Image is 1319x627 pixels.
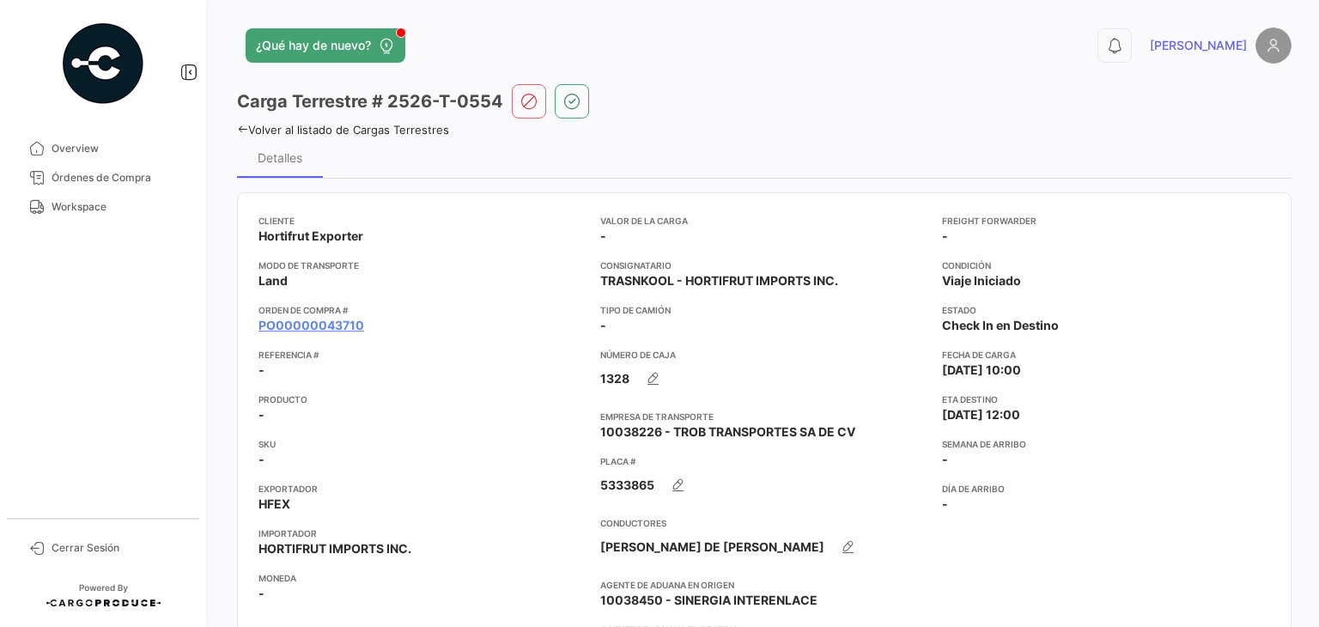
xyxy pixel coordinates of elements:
[942,228,948,245] span: -
[14,134,192,163] a: Overview
[600,303,928,317] app-card-info-title: Tipo de Camión
[258,272,288,289] span: Land
[600,272,838,289] span: TRASNKOOL - HORTIFRUT IMPORTS INC.
[600,228,606,245] span: -
[600,259,928,272] app-card-info-title: Consignatario
[258,571,587,585] app-card-info-title: Moneda
[14,163,192,192] a: Órdenes de Compra
[600,516,928,530] app-card-info-title: Conductores
[942,272,1021,289] span: Viaje Iniciado
[942,406,1020,423] span: [DATE] 12:00
[52,540,185,556] span: Cerrar Sesión
[258,540,411,557] span: HORTIFRUT IMPORTS INC.
[237,89,503,113] h3: Carga Terrestre # 2526-T-0554
[942,259,1270,272] app-card-info-title: Condición
[942,451,948,468] span: -
[60,21,146,107] img: powered-by.png
[258,228,363,245] span: Hortifrut Exporter
[600,348,928,362] app-card-info-title: Número de Caja
[1261,569,1302,610] iframe: Intercom live chat
[1150,37,1247,54] span: [PERSON_NAME]
[600,578,928,592] app-card-info-title: Agente de Aduana en Origen
[52,199,185,215] span: Workspace
[600,317,606,334] span: -
[14,192,192,222] a: Workspace
[258,303,587,317] app-card-info-title: Orden de Compra #
[942,362,1021,379] span: [DATE] 10:00
[256,37,371,54] span: ¿Qué hay de nuevo?
[258,259,587,272] app-card-info-title: Modo de Transporte
[600,592,818,609] span: 10038450 - SINERGIA INTERENLACE
[600,423,855,441] span: 10038226 - TROB TRANSPORTES SA DE CV
[942,437,1270,451] app-card-info-title: Semana de Arribo
[258,393,587,406] app-card-info-title: Producto
[258,362,264,379] span: -
[258,317,364,334] a: PO00000043710
[942,482,1270,496] app-card-info-title: Día de Arribo
[237,123,449,137] a: Volver al listado de Cargas Terrestres
[600,539,824,556] span: [PERSON_NAME] DE [PERSON_NAME]
[600,477,654,494] span: 5333865
[600,214,928,228] app-card-info-title: Valor de la Carga
[1255,27,1292,64] img: placeholder-user.png
[258,585,264,602] span: -
[600,370,629,387] span: 1328
[52,141,185,156] span: Overview
[258,214,587,228] app-card-info-title: Cliente
[258,482,587,496] app-card-info-title: Exportador
[258,451,264,468] span: -
[258,348,587,362] app-card-info-title: Referencia #
[258,496,290,513] span: HFEX
[258,437,587,451] app-card-info-title: SKU
[258,406,264,423] span: -
[258,527,587,540] app-card-info-title: Importador
[942,348,1270,362] app-card-info-title: Fecha de carga
[942,214,1270,228] app-card-info-title: Freight Forwarder
[52,170,185,186] span: Órdenes de Compra
[600,410,928,423] app-card-info-title: Empresa de Transporte
[246,28,405,63] button: ¿Qué hay de nuevo?
[600,454,928,468] app-card-info-title: Placa #
[942,303,1270,317] app-card-info-title: Estado
[942,496,948,513] span: -
[258,150,302,165] div: Detalles
[942,317,1059,334] span: Check In en Destino
[942,393,1270,406] app-card-info-title: ETA Destino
